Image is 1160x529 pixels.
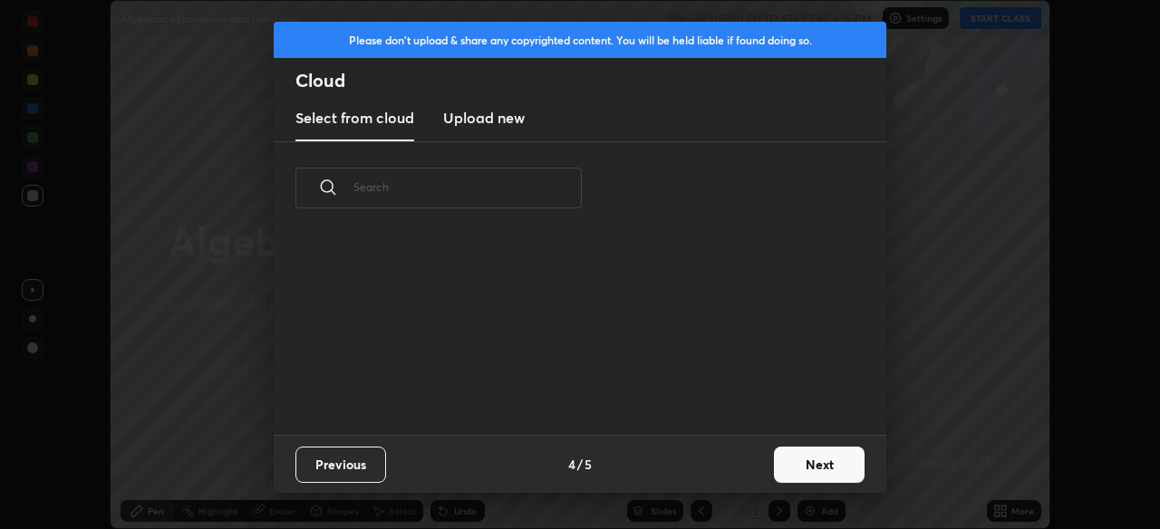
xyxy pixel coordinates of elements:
h3: Select from cloud [295,107,414,129]
button: Previous [295,447,386,483]
h4: 4 [568,455,575,474]
h3: Upload new [443,107,525,129]
h4: / [577,455,583,474]
h4: 5 [585,455,592,474]
button: Next [774,447,865,483]
div: Please don't upload & share any copyrighted content. You will be held liable if found doing so. [274,22,886,58]
h2: Cloud [295,69,886,92]
input: Search [353,149,582,226]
